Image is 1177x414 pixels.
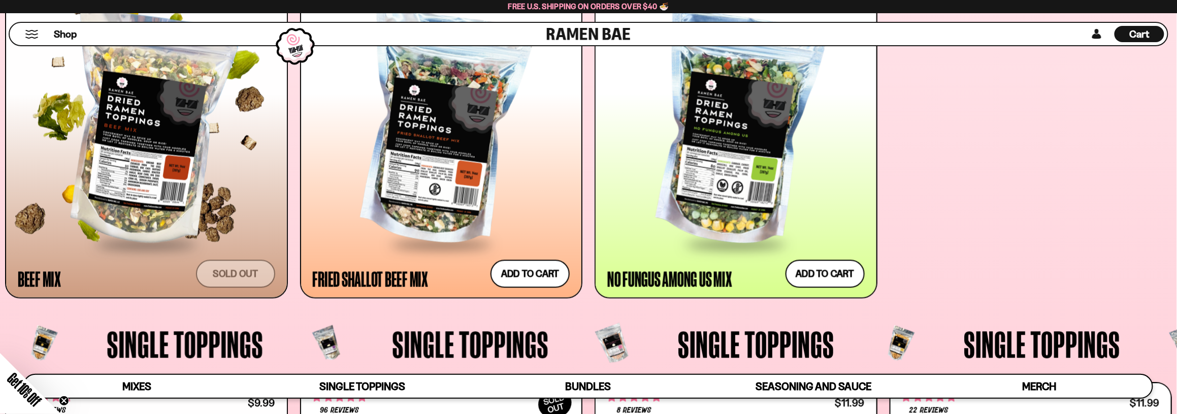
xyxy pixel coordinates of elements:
a: Mixes [24,375,249,398]
span: Single Toppings [107,325,263,363]
a: Seasoning and Sauce [701,375,926,398]
span: Seasoning and Sauce [756,380,871,393]
span: Free U.S. Shipping on Orders over $40 🍜 [508,2,669,11]
a: Merch [927,375,1152,398]
span: Single Toppings [964,325,1120,363]
span: Single Toppings [678,325,835,363]
div: $11.99 [1130,398,1159,407]
div: $11.99 [835,398,864,407]
button: Mobile Menu Trigger [25,30,39,39]
div: $9.99 [248,398,275,407]
a: Bundles [475,375,701,398]
a: Shop [54,26,77,42]
a: Single Toppings [249,375,475,398]
span: Get 10% Off [5,370,44,409]
button: Close teaser [59,396,69,406]
div: Beef Mix [18,269,61,288]
a: Cart [1115,23,1164,45]
div: Fried Shallot Beef Mix [313,269,429,288]
div: No Fungus Among Us Mix [607,269,732,288]
span: Shop [54,27,77,41]
span: Single Toppings [319,380,405,393]
span: Merch [1022,380,1056,393]
span: Bundles [565,380,611,393]
span: Mixes [122,380,151,393]
span: Single Toppings [393,325,549,363]
button: Add to cart [491,260,570,288]
button: Add to cart [786,260,865,288]
span: Cart [1130,28,1150,40]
